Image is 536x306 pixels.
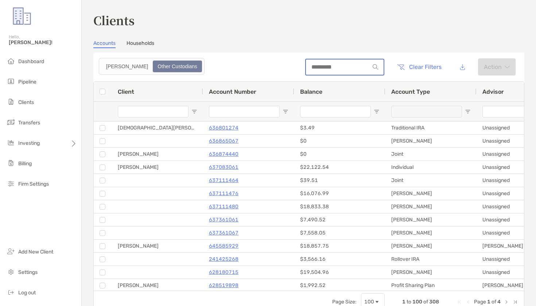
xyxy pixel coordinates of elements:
[374,109,380,115] button: Open Filter Menu
[373,64,378,70] img: input icon
[18,120,40,126] span: Transfers
[283,109,288,115] button: Open Filter Menu
[385,187,477,200] div: [PERSON_NAME]
[294,213,385,226] div: $7,490.52
[93,40,116,48] a: Accounts
[402,299,405,305] span: 1
[209,123,238,132] a: 636801274
[112,121,203,134] div: [DEMOGRAPHIC_DATA][PERSON_NAME]
[191,109,197,115] button: Open Filter Menu
[492,299,496,305] span: of
[209,228,238,237] a: 637361067
[127,40,154,48] a: Households
[7,267,15,276] img: settings icon
[118,88,134,95] span: Client
[497,299,501,305] span: 4
[209,255,238,264] a: 241425268
[392,59,447,75] button: Clear Filters
[209,88,256,95] span: Account Number
[9,3,35,29] img: Zoe Logo
[385,148,477,160] div: Joint
[18,79,36,85] span: Pipeline
[209,268,238,277] a: 628180715
[209,163,238,172] a: 637083061
[465,109,471,115] button: Open Filter Menu
[294,200,385,213] div: $18,833.38
[18,249,53,255] span: Add New Client
[7,159,15,167] img: billing icon
[18,140,40,146] span: Investing
[385,266,477,279] div: [PERSON_NAME]
[294,174,385,187] div: $39.51
[385,253,477,266] div: Rollover IRA
[482,88,504,95] span: Advisor
[9,39,77,46] span: [PERSON_NAME]!
[512,299,518,305] div: Last Page
[294,148,385,160] div: $0
[294,226,385,239] div: $7,558.05
[209,189,238,198] p: 637111476
[118,106,189,117] input: Client Filter Input
[294,135,385,147] div: $0
[209,281,238,290] a: 628519898
[209,150,238,159] a: 636874440
[18,160,32,167] span: Billing
[391,88,430,95] span: Account Type
[7,77,15,86] img: pipeline icon
[385,121,477,134] div: Traditional IRA
[385,279,477,292] div: Profit Sharing Plan
[112,240,203,252] div: [PERSON_NAME]
[112,279,203,292] div: [PERSON_NAME]
[474,299,486,305] span: Page
[457,299,462,305] div: First Page
[209,136,238,146] p: 636865067
[154,61,201,71] div: Other Custodians
[505,65,510,69] img: arrow
[7,57,15,65] img: dashboard icon
[478,58,516,75] button: Actionarrow
[332,299,357,305] div: Page Size:
[294,240,385,252] div: $18,857.75
[364,299,374,305] div: 100
[294,161,385,174] div: $22,122.54
[7,247,15,256] img: add_new_client icon
[294,279,385,292] div: $1,992.52
[407,299,411,305] span: to
[209,202,238,211] a: 637111480
[385,226,477,239] div: [PERSON_NAME]
[112,148,203,160] div: [PERSON_NAME]
[209,176,238,185] a: 637111464
[300,106,371,117] input: Balance Filter Input
[385,174,477,187] div: Joint
[385,135,477,147] div: [PERSON_NAME]
[294,266,385,279] div: $19,504.96
[18,181,49,187] span: Firm Settings
[385,213,477,226] div: [PERSON_NAME]
[18,58,44,65] span: Dashboard
[294,187,385,200] div: $16,076.99
[93,12,524,28] h3: Clients
[18,290,36,296] span: Log out
[412,299,422,305] span: 100
[7,288,15,297] img: logout icon
[209,241,238,251] a: 645585929
[429,299,439,305] span: 308
[487,299,490,305] span: 1
[112,161,203,174] div: [PERSON_NAME]
[504,299,509,305] div: Next Page
[7,118,15,127] img: transfers icon
[7,138,15,147] img: investing icon
[102,61,152,71] div: Zoe
[209,215,238,224] a: 637361061
[7,97,15,106] img: clients icon
[465,299,471,305] div: Previous Page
